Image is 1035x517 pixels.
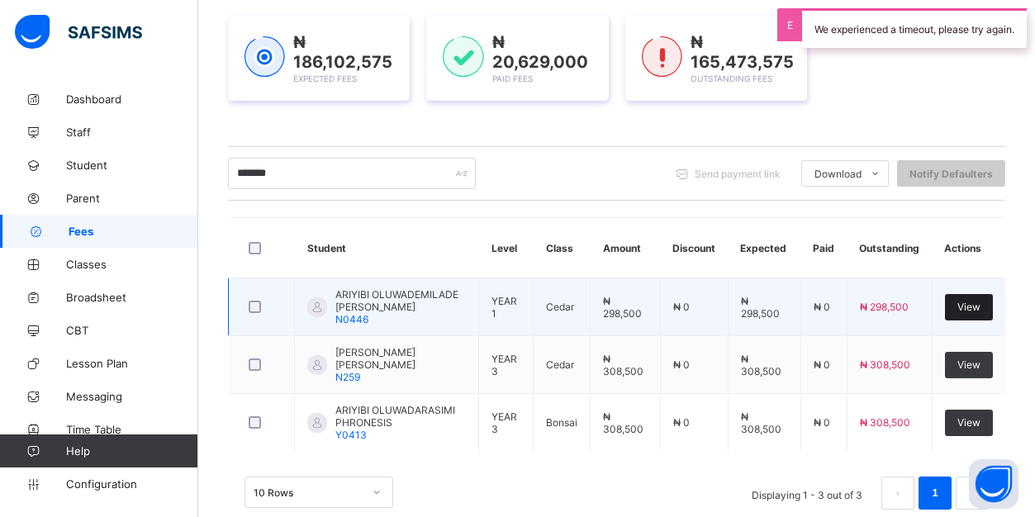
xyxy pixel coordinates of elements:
span: ₦ 0 [673,358,690,371]
span: ₦ 20,629,000 [492,32,588,72]
span: ₦ 308,500 [860,358,910,371]
button: prev page [881,477,914,510]
span: Outstanding Fees [691,74,772,83]
span: YEAR 3 [491,410,517,435]
span: ₦ 308,500 [741,410,781,435]
span: View [957,301,980,313]
span: View [957,416,980,429]
span: ₦ 308,500 [603,410,643,435]
span: ₦ 0 [814,416,830,429]
span: Broadsheet [66,291,198,304]
span: Cedar [546,301,574,313]
span: Fees [69,225,198,238]
span: YEAR 1 [491,295,517,320]
span: ₦ 298,500 [603,295,642,320]
span: Y0413 [335,429,367,441]
span: ₦ 308,500 [603,353,643,377]
span: ₦ 0 [814,301,830,313]
span: Notify Defaulters [909,168,993,180]
span: Cedar [546,358,574,371]
span: Download [814,168,862,180]
span: ₦ 186,102,575 [293,32,392,72]
span: ARIYIBI OLUWADEMILADE [PERSON_NAME] [335,288,466,313]
span: Student [66,159,198,172]
a: 1 [927,482,942,504]
li: 1 [919,477,952,510]
span: Parent [66,192,198,205]
img: outstanding-1.146d663e52f09953f639664a84e30106.svg [642,36,682,78]
span: N259 [335,371,360,383]
span: ₦ 298,500 [741,295,780,320]
div: 10 Rows [254,486,363,499]
span: CBT [66,324,198,337]
span: Bonsai [546,416,577,429]
img: safsims [15,15,142,50]
span: ₦ 0 [814,358,830,371]
span: ARIYIBI OLUWADARASIMI PHRONESIS [335,404,466,429]
th: Paid [800,218,847,278]
span: Dashboard [66,92,198,106]
span: Messaging [66,390,198,403]
th: Expected [728,218,800,278]
span: Send payment link [695,168,781,180]
span: ₦ 308,500 [741,353,781,377]
span: Classes [66,258,198,271]
th: Amount [591,218,660,278]
li: 上一页 [881,477,914,510]
img: paid-1.3eb1404cbcb1d3b736510a26bbfa3ccb.svg [443,36,483,78]
span: Lesson Plan [66,357,198,370]
div: We experienced a timeout, please try again. [802,8,1027,48]
li: 下一页 [956,477,989,510]
span: ₦ 0 [673,301,690,313]
span: YEAR 3 [491,353,517,377]
img: expected-1.03dd87d44185fb6c27cc9b2570c10499.svg [245,36,285,78]
span: ₦ 298,500 [860,301,909,313]
span: Configuration [66,477,197,491]
span: Expected Fees [293,74,357,83]
span: Time Table [66,423,198,436]
button: Open asap [969,459,1018,509]
th: Discount [660,218,728,278]
span: ₦ 308,500 [860,416,910,429]
span: Help [66,444,197,458]
button: next page [956,477,989,510]
span: ₦ 0 [673,416,690,429]
span: N0446 [335,313,368,325]
th: Student [295,218,479,278]
th: Level [479,218,534,278]
th: Class [534,218,591,278]
span: View [957,358,980,371]
span: ₦ 165,473,575 [691,32,794,72]
span: [PERSON_NAME] [PERSON_NAME] [335,346,466,371]
th: Outstanding [847,218,932,278]
span: Staff [66,126,198,139]
span: Paid Fees [492,74,533,83]
li: Displaying 1 - 3 out of 3 [739,477,875,510]
th: Actions [932,218,1005,278]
